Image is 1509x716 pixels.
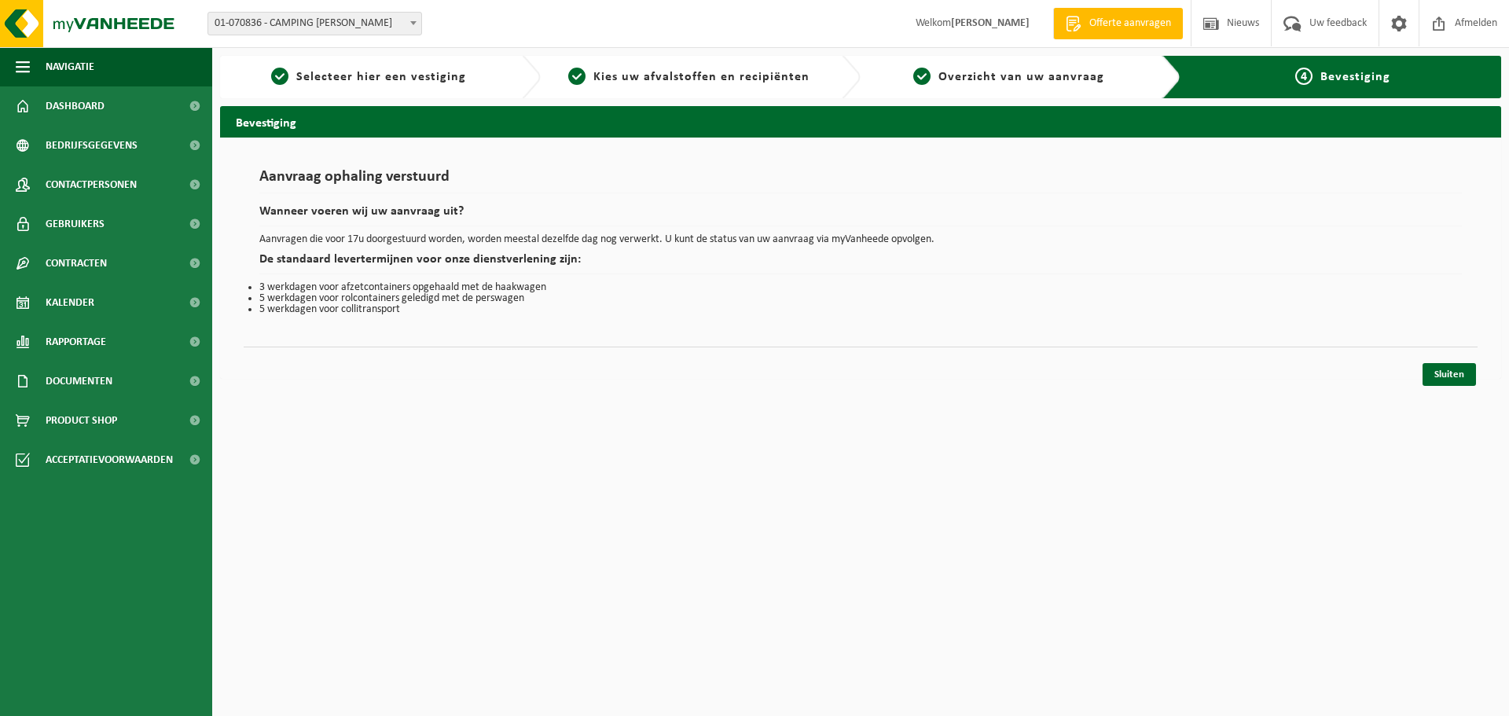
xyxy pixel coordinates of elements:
span: Contactpersonen [46,165,137,204]
span: Kies uw afvalstoffen en recipiënten [593,71,810,83]
span: Gebruikers [46,204,105,244]
p: Aanvragen die voor 17u doorgestuurd worden, worden meestal dezelfde dag nog verwerkt. U kunt de s... [259,234,1462,245]
span: Rapportage [46,322,106,362]
h2: De standaard levertermijnen voor onze dienstverlening zijn: [259,253,1462,274]
span: Documenten [46,362,112,401]
span: Offerte aanvragen [1085,16,1175,31]
h2: Bevestiging [220,106,1501,137]
span: 1 [271,68,288,85]
span: Contracten [46,244,107,283]
strong: [PERSON_NAME] [951,17,1030,29]
span: Kalender [46,283,94,322]
span: 01-070836 - CAMPING ASTRID - BREDENE [207,12,422,35]
span: Bevestiging [1320,71,1390,83]
span: Product Shop [46,401,117,440]
span: 01-070836 - CAMPING ASTRID - BREDENE [208,13,421,35]
li: 3 werkdagen voor afzetcontainers opgehaald met de haakwagen [259,282,1462,293]
a: 2Kies uw afvalstoffen en recipiënten [549,68,830,86]
span: Dashboard [46,86,105,126]
span: Navigatie [46,47,94,86]
a: Offerte aanvragen [1053,8,1183,39]
a: Sluiten [1423,363,1476,386]
span: Selecteer hier een vestiging [296,71,466,83]
span: Bedrijfsgegevens [46,126,138,165]
a: 1Selecteer hier een vestiging [228,68,509,86]
li: 5 werkdagen voor rolcontainers geledigd met de perswagen [259,293,1462,304]
span: 4 [1295,68,1313,85]
h1: Aanvraag ophaling verstuurd [259,169,1462,193]
h2: Wanneer voeren wij uw aanvraag uit? [259,205,1462,226]
a: 3Overzicht van uw aanvraag [868,68,1150,86]
span: 3 [913,68,931,85]
span: Overzicht van uw aanvraag [938,71,1104,83]
span: 2 [568,68,586,85]
li: 5 werkdagen voor collitransport [259,304,1462,315]
span: Acceptatievoorwaarden [46,440,173,479]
